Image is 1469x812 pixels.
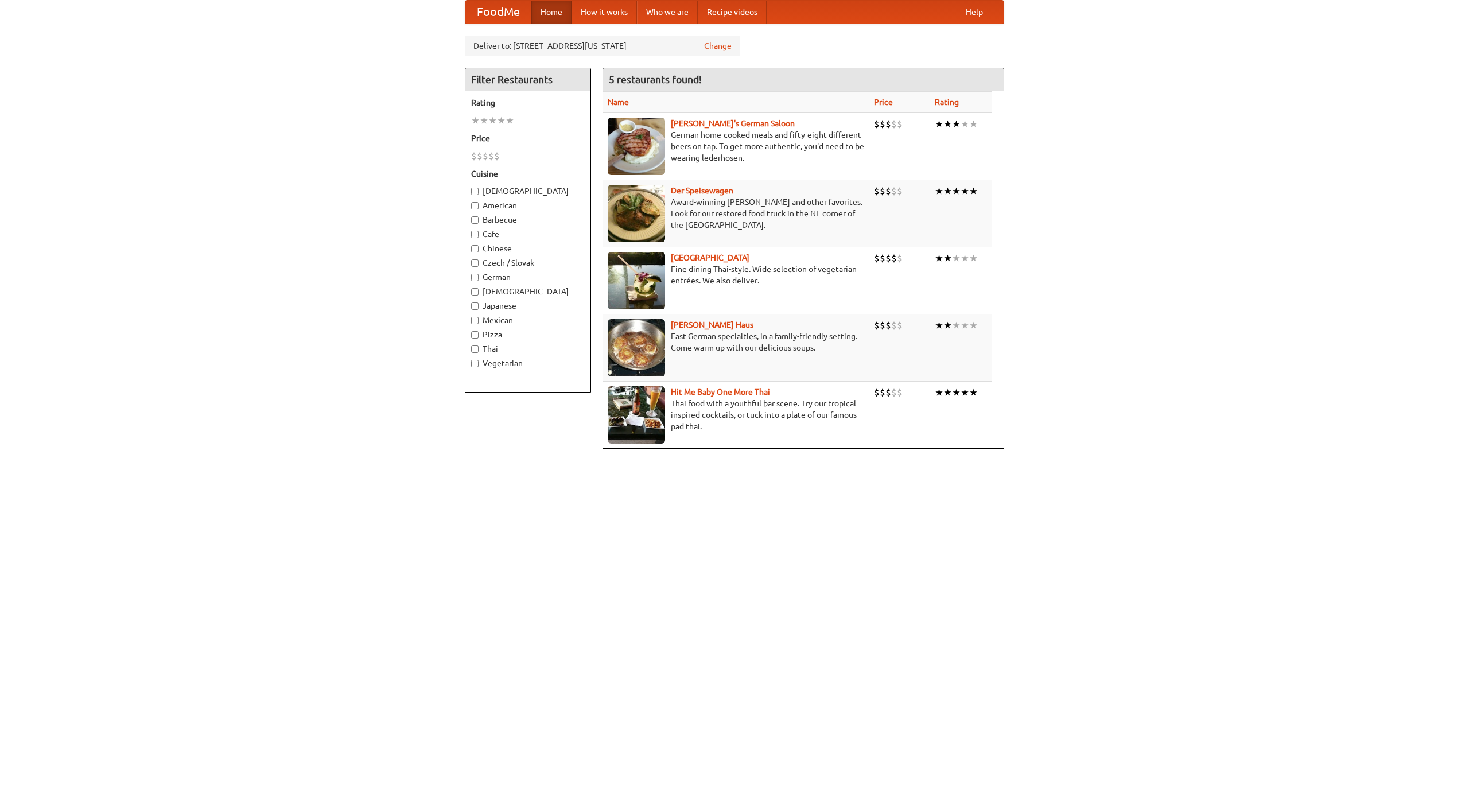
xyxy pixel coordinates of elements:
label: Japanese [471,300,585,312]
a: FoodMe [465,1,531,24]
a: Price [874,98,893,107]
a: Help [957,1,992,24]
img: kohlhaus.jpg [608,319,665,376]
img: speisewagen.jpg [608,185,665,242]
img: satay.jpg [608,252,665,309]
li: ★ [952,185,961,197]
li: ★ [952,252,961,265]
li: $ [885,386,891,399]
input: [DEMOGRAPHIC_DATA] [471,288,479,296]
p: East German specialties, in a family-friendly setting. Come warm up with our delicious soups. [608,331,865,353]
li: $ [897,185,903,197]
li: $ [891,319,897,332]
li: ★ [952,319,961,332]
li: ★ [961,118,969,130]
img: esthers.jpg [608,118,665,175]
label: Mexican [471,314,585,326]
li: $ [471,150,477,162]
a: [PERSON_NAME] Haus [671,320,753,329]
a: Der Speisewagen [671,186,733,195]
li: $ [483,150,488,162]
li: $ [874,185,880,197]
input: German [471,274,479,281]
ng-pluralize: 5 restaurants found! [609,74,702,85]
li: $ [891,185,897,197]
li: ★ [969,319,978,332]
li: ★ [952,118,961,130]
input: Japanese [471,302,479,310]
li: $ [874,118,880,130]
a: Change [704,40,732,52]
li: ★ [935,118,943,130]
label: Chinese [471,243,585,254]
li: ★ [943,185,952,197]
img: babythai.jpg [608,386,665,444]
h5: Rating [471,97,585,108]
input: Barbecue [471,216,479,224]
li: $ [874,319,880,332]
a: [PERSON_NAME]'s German Saloon [671,119,795,128]
li: ★ [471,114,480,127]
div: Deliver to: [STREET_ADDRESS][US_STATE] [465,36,740,56]
label: Czech / Slovak [471,257,585,269]
li: $ [891,386,897,399]
a: How it works [572,1,637,24]
li: ★ [969,252,978,265]
li: ★ [969,185,978,197]
li: ★ [935,386,943,399]
li: $ [874,252,880,265]
li: $ [897,118,903,130]
a: [GEOGRAPHIC_DATA] [671,253,749,262]
label: Thai [471,343,585,355]
input: Vegetarian [471,360,479,367]
input: [DEMOGRAPHIC_DATA] [471,188,479,195]
li: ★ [943,252,952,265]
label: German [471,271,585,283]
input: Cafe [471,231,479,238]
li: $ [494,150,500,162]
input: Pizza [471,331,479,339]
li: $ [885,118,891,130]
a: Who we are [637,1,698,24]
li: ★ [506,114,514,127]
li: $ [897,319,903,332]
li: $ [885,252,891,265]
li: $ [488,150,494,162]
li: $ [880,252,885,265]
li: $ [897,386,903,399]
input: Thai [471,345,479,353]
li: $ [885,319,891,332]
a: Name [608,98,629,107]
label: Vegetarian [471,358,585,369]
a: Home [531,1,572,24]
h5: Price [471,133,585,144]
li: ★ [935,185,943,197]
li: ★ [480,114,488,127]
li: ★ [935,252,943,265]
p: Thai food with a youthful bar scene. Try our tropical inspired cocktails, or tuck into a plate of... [608,398,865,432]
li: ★ [952,386,961,399]
b: Hit Me Baby One More Thai [671,387,770,397]
h4: Filter Restaurants [465,68,590,91]
a: Rating [935,98,959,107]
input: Chinese [471,245,479,252]
li: ★ [935,319,943,332]
label: [DEMOGRAPHIC_DATA] [471,286,585,297]
li: ★ [969,386,978,399]
li: $ [891,252,897,265]
h5: Cuisine [471,168,585,180]
li: ★ [961,252,969,265]
li: ★ [961,185,969,197]
li: $ [874,386,880,399]
li: ★ [943,118,952,130]
input: Mexican [471,317,479,324]
input: American [471,202,479,209]
p: Award-winning [PERSON_NAME] and other favorites. Look for our restored food truck in the NE corne... [608,196,865,231]
li: ★ [497,114,506,127]
li: $ [897,252,903,265]
li: ★ [961,386,969,399]
li: $ [891,118,897,130]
